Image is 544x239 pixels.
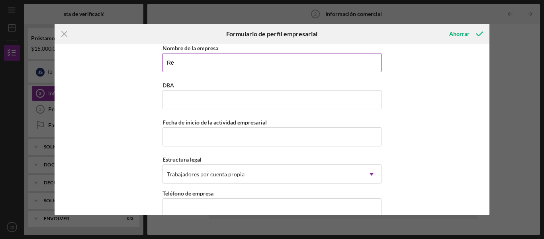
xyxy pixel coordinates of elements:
font: Nombre de la empresa [162,45,218,51]
font: Trabajadores por cuenta propia [167,171,245,178]
font: Formulario de perfil empresarial [226,30,317,38]
button: Ahorrar [441,26,489,42]
font: DBA [162,82,174,89]
font: Teléfono de empresa [162,190,213,197]
font: Ahorrar [449,30,470,37]
font: Fecha de inicio de la actividad empresarial [162,119,267,126]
